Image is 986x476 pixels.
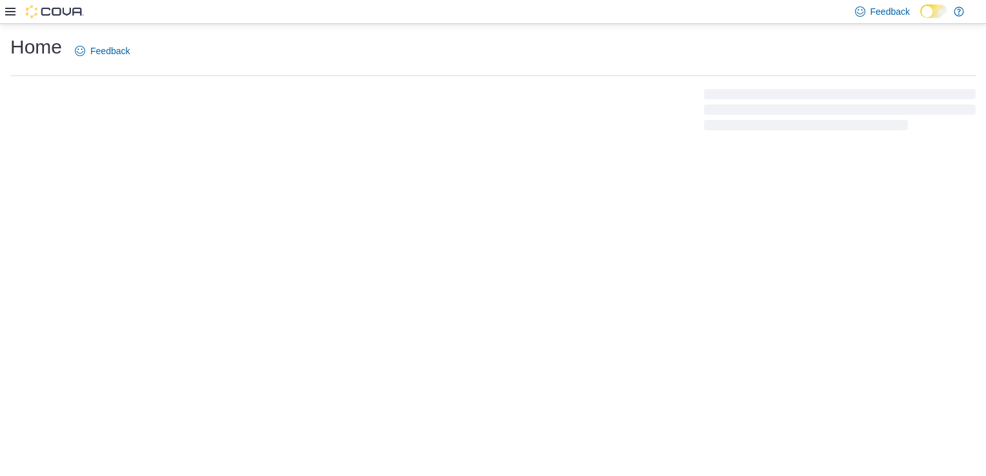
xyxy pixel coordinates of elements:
span: Feedback [870,5,910,18]
h1: Home [10,34,62,60]
span: Feedback [90,45,130,57]
span: Dark Mode [920,18,921,19]
span: Loading [704,92,976,133]
img: Cova [26,5,84,18]
input: Dark Mode [920,5,947,18]
a: Feedback [70,38,135,64]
